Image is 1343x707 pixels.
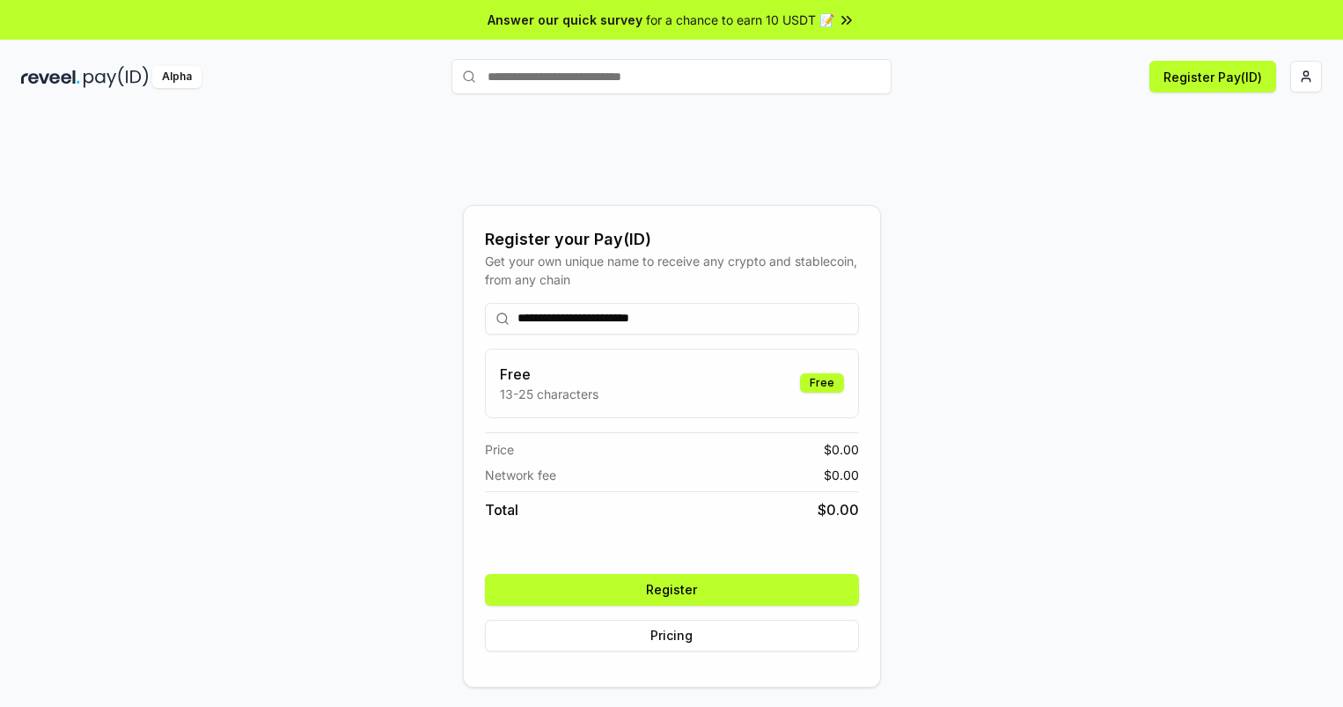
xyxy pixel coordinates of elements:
[485,620,859,652] button: Pricing
[646,11,834,29] span: for a chance to earn 10 USDT 📝
[485,466,556,484] span: Network fee
[152,66,202,88] div: Alpha
[500,385,598,403] p: 13-25 characters
[818,499,859,520] span: $ 0.00
[824,466,859,484] span: $ 0.00
[500,364,598,385] h3: Free
[824,440,859,459] span: $ 0.00
[1149,61,1276,92] button: Register Pay(ID)
[800,373,844,393] div: Free
[485,227,859,252] div: Register your Pay(ID)
[485,252,859,289] div: Get your own unique name to receive any crypto and stablecoin, from any chain
[485,440,514,459] span: Price
[485,499,518,520] span: Total
[21,66,80,88] img: reveel_dark
[488,11,642,29] span: Answer our quick survey
[84,66,149,88] img: pay_id
[485,574,859,606] button: Register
